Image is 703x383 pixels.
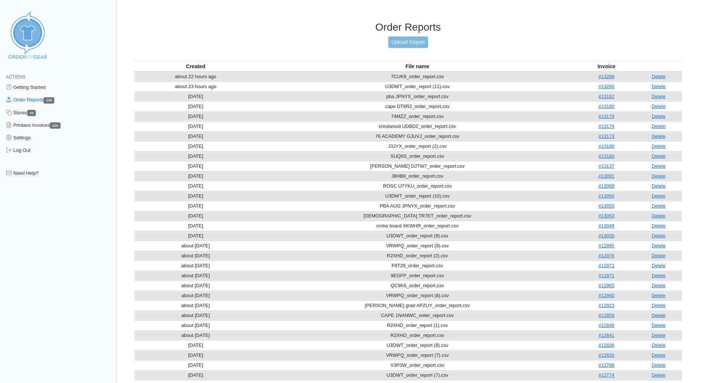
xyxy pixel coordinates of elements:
a: Delete [652,74,666,79]
a: #13030 [599,233,614,238]
a: Delete [652,213,666,219]
a: #12923 [599,303,614,308]
td: J8HB9_order_report.csv [257,171,578,181]
span: 120 [50,122,61,129]
td: ROSC U7YKU_order_report.csv [257,181,578,191]
a: #12971 [599,273,614,278]
td: R2XHD_order_report.csv [257,330,578,340]
a: #13069 [599,183,614,189]
td: V3P3W_order_report.csv [257,360,578,370]
td: QC9K6_order_report.csv [257,281,578,290]
td: [DATE] [134,131,257,141]
td: [DATE] [134,360,257,370]
td: U3DWT_order_report (9).csv [257,231,578,241]
a: Delete [652,263,666,268]
td: SUQ6S_order_report.csv [257,151,578,161]
td: about 23 hours ago [134,81,257,91]
a: #13182 [599,94,614,99]
a: Delete [652,153,666,159]
td: U3DWT_order_report (8).csv [257,340,578,350]
td: 9EGFP_order_report.csv [257,271,578,281]
a: #13160 [599,153,614,159]
td: [DATE] [134,181,257,191]
td: 74MZZ_order_report.csv [257,111,578,121]
a: Delete [652,243,666,248]
td: CAPE 1NANWC_order_report.csv [257,310,578,320]
a: #12774 [599,372,614,378]
td: U3DWT_order_report (10).csv [257,191,578,201]
td: U3DWT_order_report (7).csv [257,370,578,380]
a: #13174 [599,123,614,129]
td: VRWPQ_order_report (9).csv [257,241,578,251]
td: VRWPQ_order_report (8).csv [257,290,578,300]
td: [DATE] [134,370,257,380]
a: Delete [652,253,666,258]
td: [DATE] [134,221,257,231]
a: Delete [652,283,666,288]
a: Delete [652,223,666,229]
td: about [DATE] [134,320,257,330]
a: Delete [652,372,666,378]
a: #12836 [599,342,614,348]
td: [DATE] [134,171,257,181]
th: File name [257,61,578,72]
td: [DEMOGRAPHIC_DATA] TR7ET_order_report.csv [257,211,578,221]
td: about [DATE] [134,251,257,261]
td: [DATE] [134,161,257,171]
a: Delete [652,173,666,179]
a: #13137 [599,163,614,169]
td: about [DATE] [134,281,257,290]
a: #12859 [599,313,614,318]
a: Delete [652,84,666,89]
td: F8T26_order_report.csv [257,261,578,271]
td: [DATE] [134,151,257,161]
td: about [DATE] [134,330,257,340]
span: 120 [44,97,54,104]
a: Delete [652,133,666,139]
a: #13055 [599,203,614,209]
a: Delete [652,163,666,169]
td: [DATE] [134,201,257,211]
a: Delete [652,313,666,318]
a: Delete [652,114,666,119]
a: #12995 [599,243,614,248]
td: about [DATE] [134,290,257,300]
h3: Order Reports [134,21,682,34]
a: #12826 [599,352,614,358]
a: #12848 [599,323,614,328]
span: Actions [6,74,25,80]
a: #12972 [599,263,614,268]
td: U3DWT_order_report (11).csv [257,81,578,91]
a: Delete [652,303,666,308]
a: Delete [652,94,666,99]
td: about [DATE] [134,310,257,320]
a: #13180 [599,104,614,109]
a: Delete [652,143,666,149]
td: about [DATE] [134,241,257,251]
td: [DATE] [134,141,257,151]
a: #12940 [599,293,614,298]
td: cmha board XKWHR_order_report.csv [257,221,578,231]
td: about [DATE] [134,261,257,271]
a: Delete [652,332,666,338]
td: about 22 hours ago [134,72,257,82]
a: Upload Report [388,36,428,48]
a: #12976 [599,253,614,258]
a: #13166 [599,143,614,149]
th: Invoice [578,61,635,72]
a: Delete [652,293,666,298]
a: #13266 [599,84,614,89]
span: 70 [27,110,36,116]
td: 7CUK9_order_report.csv [257,72,578,82]
td: [DATE] [134,340,257,350]
td: R2XHD_order_report (1).csv [257,320,578,330]
a: #12965 [599,283,614,288]
td: [DATE] [134,191,257,201]
a: #13053 [599,213,614,219]
td: [DATE] [134,121,257,131]
a: Delete [652,233,666,238]
td: [DATE] [134,231,257,241]
a: Delete [652,183,666,189]
td: [DATE] [134,350,257,360]
td: J3JYX_order_report (2).csv [257,141,578,151]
